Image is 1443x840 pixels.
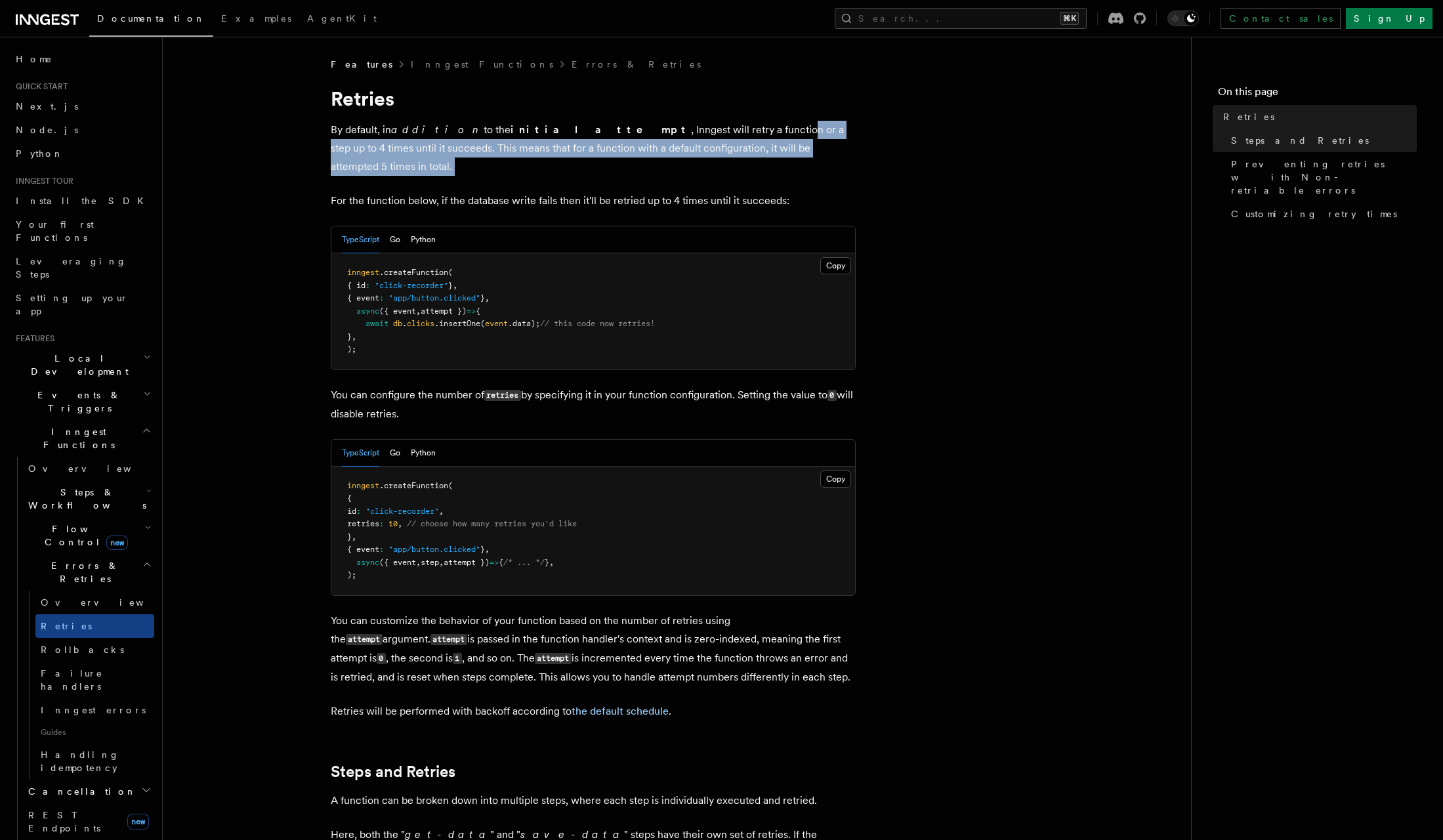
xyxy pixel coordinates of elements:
h4: On this page [1218,84,1417,105]
span: Overview [41,597,176,608]
span: : [356,507,361,516]
span: , [549,558,554,567]
code: attempt [535,653,572,664]
code: 0 [827,390,837,401]
button: Python [411,226,436,253]
span: Flow Control [23,522,144,549]
span: Features [10,333,54,344]
span: Rollbacks [41,644,124,655]
span: inngest [347,268,379,277]
a: the default schedule [572,705,669,717]
em: addition [391,123,484,136]
span: => [467,306,476,316]
button: Toggle dark mode [1167,10,1199,26]
a: Python [10,142,154,165]
a: Retries [35,614,154,638]
span: Handling idempotency [41,749,119,773]
a: Customizing retry times [1226,202,1417,226]
p: By default, in to the , Inngest will retry a function or a step up to 4 times until it succeeds. ... [331,121,856,176]
span: , [398,519,402,528]
span: Steps & Workflows [23,486,146,512]
span: db [393,319,402,328]
span: , [352,332,356,341]
span: Node.js [16,125,78,135]
span: } [347,332,352,341]
a: Overview [35,591,154,614]
span: Quick start [10,81,68,92]
p: You can customize the behavior of your function based on the number of retries using the argument... [331,612,856,686]
a: Preventing retries with Non-retriable errors [1226,152,1417,202]
span: , [416,306,421,316]
h1: Retries [331,87,856,110]
span: step [421,558,439,567]
span: Overview [28,463,163,474]
span: clicks [407,319,434,328]
span: Setting up your app [16,293,129,316]
a: Examples [213,4,299,35]
span: "click-recorder" [366,507,439,516]
span: .createFunction [379,481,448,490]
span: Your first Functions [16,219,94,243]
span: , [352,532,356,541]
p: You can configure the number of by specifying it in your function configuration. Setting the valu... [331,386,856,423]
span: Features [331,58,392,71]
button: Copy [820,471,851,488]
button: Python [411,440,436,467]
span: : [379,293,384,303]
span: event [485,319,508,328]
span: Install the SDK [16,196,152,206]
a: Overview [23,457,154,480]
span: Examples [221,13,291,24]
span: } [480,293,485,303]
span: Next.js [16,101,78,112]
a: Inngest Functions [411,58,553,71]
span: 10 [388,519,398,528]
a: REST Endpointsnew [23,803,154,840]
span: Steps and Retries [1231,134,1369,147]
span: AgentKit [307,13,377,24]
span: ); [347,570,356,579]
button: Go [390,226,400,253]
a: AgentKit [299,4,385,35]
span: ( [480,319,485,328]
span: attempt }) [421,306,467,316]
span: Failure handlers [41,668,103,692]
span: Guides [35,722,154,743]
span: } [448,281,453,290]
div: Errors & Retries [23,591,154,780]
span: , [416,558,421,567]
button: Local Development [10,346,154,383]
span: "app/button.clicked" [388,293,480,303]
a: Your first Functions [10,213,154,249]
span: : [379,545,384,554]
button: Search...⌘K [835,8,1087,29]
span: Errors & Retries [23,559,142,585]
span: Retries [41,621,92,631]
a: Home [10,47,154,71]
span: => [490,558,499,567]
a: Next.js [10,94,154,118]
span: Python [16,148,64,159]
code: 1 [453,653,462,664]
span: } [480,545,485,554]
a: Node.js [10,118,154,142]
a: Retries [1218,105,1417,129]
a: Rollbacks [35,638,154,661]
span: Documentation [97,13,205,24]
button: Flow Controlnew [23,517,154,554]
span: } [347,532,352,541]
a: Inngest errors [35,698,154,722]
span: new [106,535,128,550]
strong: initial attempt [511,123,691,136]
span: await [366,319,388,328]
span: async [356,306,379,316]
a: Failure handlers [35,661,154,698]
span: Inngest Functions [10,425,142,451]
a: Documentation [89,4,213,37]
span: .createFunction [379,268,448,277]
a: Leveraging Steps [10,249,154,286]
a: Steps and Retries [331,763,455,781]
button: Steps & Workflows [23,480,154,517]
button: TypeScript [342,440,379,467]
span: // this code now retries! [540,319,655,328]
